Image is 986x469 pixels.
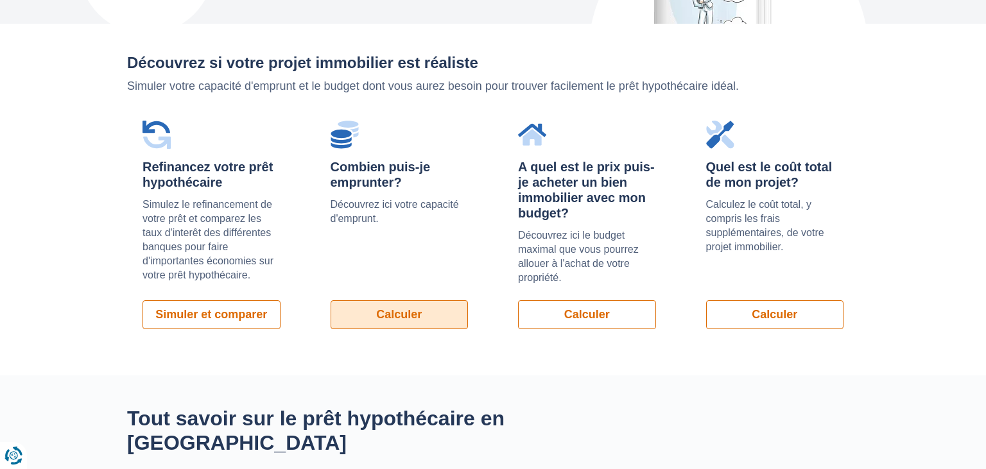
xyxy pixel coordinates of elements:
p: Découvrez ici le budget maximal que vous pourrez allouer à l'achat de votre propriété. [518,228,656,285]
p: Simuler votre capacité d'emprunt et le budget dont vous aurez besoin pour trouver facilement le p... [127,78,859,95]
img: Quel est le coût total de mon projet? [706,121,734,149]
p: Simulez le refinancement de votre prêt et comparez les taux d'interêt des différentes banques pou... [143,198,281,282]
a: Calculer [706,300,844,329]
a: Simuler et comparer [143,300,281,329]
div: A quel est le prix puis-je acheter un bien immobilier avec mon budget? [518,159,656,221]
h2: Découvrez si votre projet immobilier est réaliste [127,55,859,71]
a: Calculer [331,300,469,329]
div: Refinancez votre prêt hypothécaire [143,159,281,190]
p: Calculez le coût total, y compris les frais supplémentaires, de votre projet immobilier. [706,198,844,254]
a: Calculer [518,300,656,329]
h2: Tout savoir sur le prêt hypothécaire en [GEOGRAPHIC_DATA] [127,406,609,456]
img: Combien puis-je emprunter? [331,121,359,149]
div: Combien puis-je emprunter? [331,159,469,190]
img: Refinancez votre prêt hypothécaire [143,121,171,149]
img: A quel est le prix puis-je acheter un bien immobilier avec mon budget? [518,121,546,149]
p: Découvrez ici votre capacité d'emprunt. [331,198,469,226]
div: Quel est le coût total de mon projet? [706,159,844,190]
